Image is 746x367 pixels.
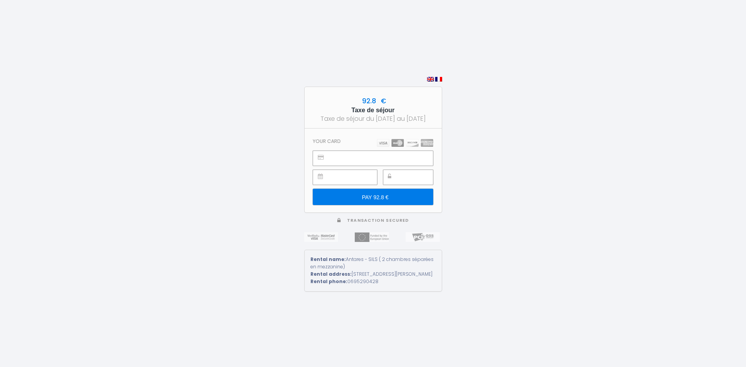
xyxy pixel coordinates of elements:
img: en.png [427,77,434,82]
strong: Rental name: [310,256,346,263]
span: Transaction secured [347,217,409,223]
div: Taxe de séjour du [DATE] au [DATE] [312,114,435,123]
h5: Taxe de séjour [312,106,435,114]
img: carts.png [377,139,433,147]
strong: Rental address: [310,271,352,277]
h3: Your card [313,138,341,144]
img: fr.png [435,77,442,82]
div: 0695290428 [310,278,436,285]
iframe: Cadre sécurisé pour la saisie de la date d'expiration [330,170,376,184]
input: PAY 92.8 € [313,189,433,205]
span: 92.8 € [360,96,386,106]
iframe: Cadre sécurisé pour la saisie du numéro de carte [330,151,432,165]
strong: Rental phone: [310,278,347,285]
iframe: Cadre sécurisé pour la saisie du code de sécurité CVC [401,170,433,184]
div: Antares - SILS ( 2 chambres séparées en mezzanine) [310,256,436,271]
div: [STREET_ADDRESS][PERSON_NAME] [310,271,436,278]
